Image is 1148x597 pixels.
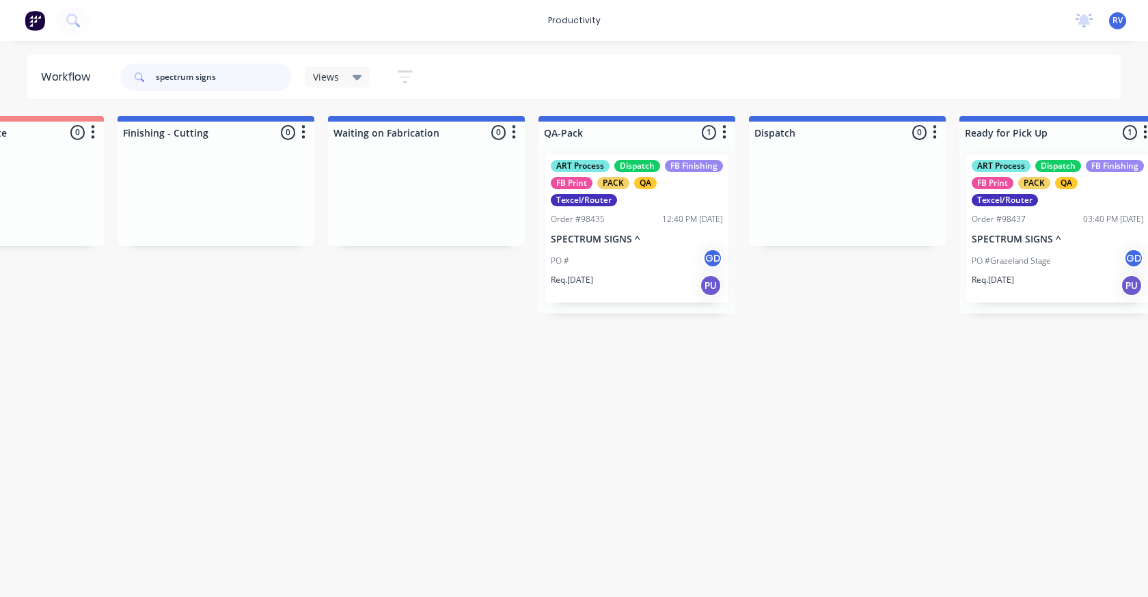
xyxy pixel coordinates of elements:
div: Dispatch [614,160,660,172]
div: QA [1055,177,1078,189]
span: RV [1112,14,1123,27]
img: Factory [25,10,45,31]
div: PACK [597,177,629,189]
p: PO # [551,255,569,267]
div: ART Process [551,160,610,172]
div: GD [702,248,723,268]
p: Req. [DATE] [551,274,593,286]
div: PU [700,275,722,296]
div: ART ProcessDispatchFB FinishingFB PrintPACKQATexcel/RouterOrder #9843512:40 PM [DATE]SPECTRUM SIG... [545,154,728,303]
div: Texcel/Router [551,194,617,206]
div: PACK [1018,177,1050,189]
div: FB Finishing [1086,160,1144,172]
div: Texcel/Router [972,194,1038,206]
div: FB Print [551,177,592,189]
div: 03:40 PM [DATE] [1083,213,1144,225]
div: PU [1121,275,1143,296]
div: 12:40 PM [DATE] [662,213,723,225]
div: productivity [541,10,607,31]
div: Order #98435 [551,213,605,225]
div: FB Print [972,177,1013,189]
input: Search for orders... [156,64,291,91]
div: Dispatch [1035,160,1081,172]
div: Order #98437 [972,213,1026,225]
div: FB Finishing [665,160,723,172]
div: GD [1123,248,1144,268]
div: ART Process [972,160,1030,172]
p: PO #Grazeland Stage [972,255,1051,267]
div: QA [634,177,657,189]
div: Workflow [41,69,97,85]
span: Views [313,70,339,84]
p: SPECTRUM SIGNS ^ [972,234,1144,245]
p: SPECTRUM SIGNS ^ [551,234,723,245]
p: Req. [DATE] [972,274,1014,286]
